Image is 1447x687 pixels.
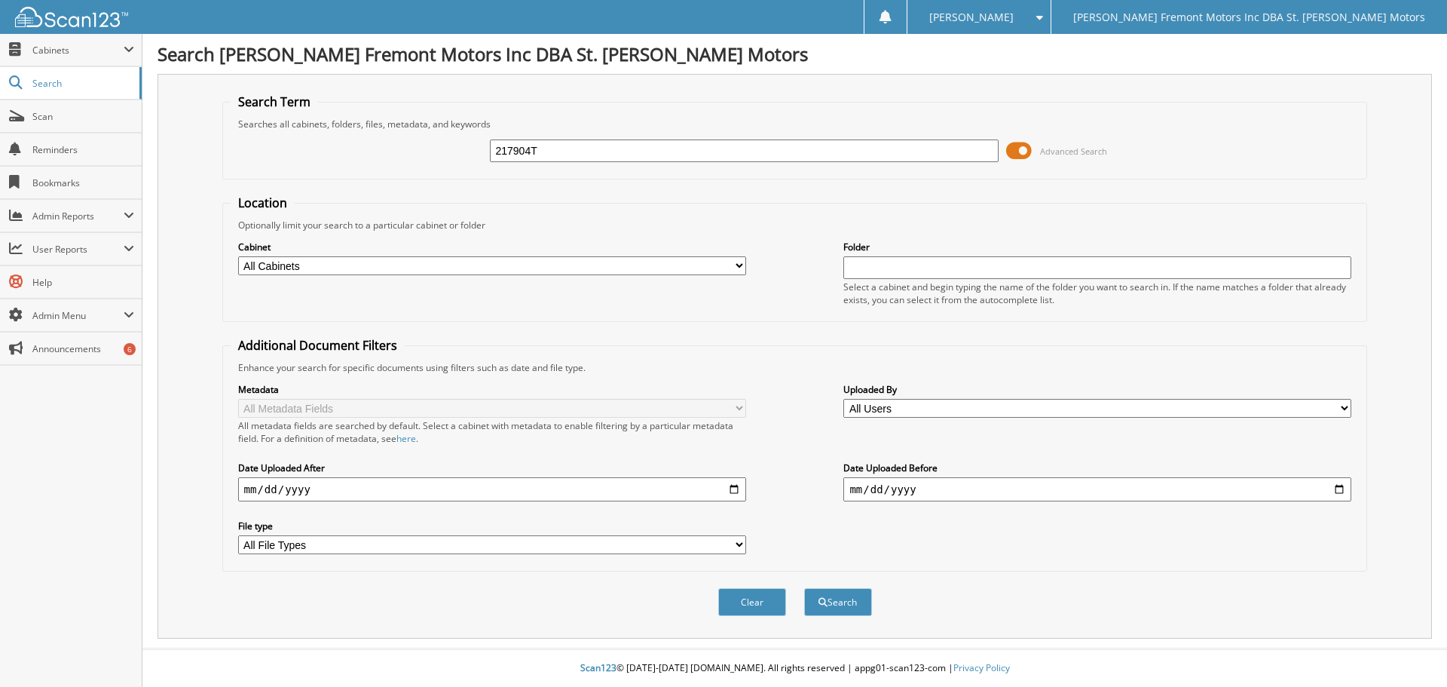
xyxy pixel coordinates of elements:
span: Announcements [32,342,134,355]
a: here [396,432,416,445]
span: Scan [32,110,134,123]
label: Metadata [238,383,746,396]
span: Cabinets [32,44,124,57]
span: [PERSON_NAME] [929,13,1014,22]
legend: Additional Document Filters [231,337,405,354]
span: Bookmarks [32,176,134,189]
h1: Search [PERSON_NAME] Fremont Motors Inc DBA St. [PERSON_NAME] Motors [158,41,1432,66]
label: Date Uploaded Before [843,462,1351,474]
label: Uploaded By [843,383,1351,396]
span: Reminders [32,143,134,156]
span: Search [32,77,132,90]
span: Admin Reports [32,210,124,222]
button: Clear [718,588,786,616]
label: Cabinet [238,241,746,253]
a: Privacy Policy [953,661,1010,674]
legend: Location [231,195,295,211]
span: Advanced Search [1040,146,1107,157]
div: Optionally limit your search to a particular cabinet or folder [231,219,1360,232]
span: Admin Menu [32,309,124,322]
span: User Reports [32,243,124,256]
div: © [DATE]-[DATE] [DOMAIN_NAME]. All rights reserved | appg01-scan123-com | [142,650,1447,687]
span: Scan123 [580,661,616,674]
div: Select a cabinet and begin typing the name of the folder you want to search in. If the name match... [843,281,1351,306]
div: Enhance your search for specific documents using filters such as date and file type. [231,361,1360,374]
span: [PERSON_NAME] Fremont Motors Inc DBA St. [PERSON_NAME] Motors [1073,13,1425,22]
div: All metadata fields are searched by default. Select a cabinet with metadata to enable filtering b... [238,419,746,445]
img: scan123-logo-white.svg [15,7,128,27]
span: Help [32,276,134,289]
input: start [238,477,746,501]
div: 6 [124,343,136,355]
iframe: Chat Widget [1372,615,1447,687]
label: Date Uploaded After [238,462,746,474]
div: Searches all cabinets, folders, files, metadata, and keywords [231,118,1360,130]
label: File type [238,520,746,532]
button: Search [804,588,872,616]
legend: Search Term [231,94,318,110]
input: end [843,477,1351,501]
label: Folder [843,241,1351,253]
